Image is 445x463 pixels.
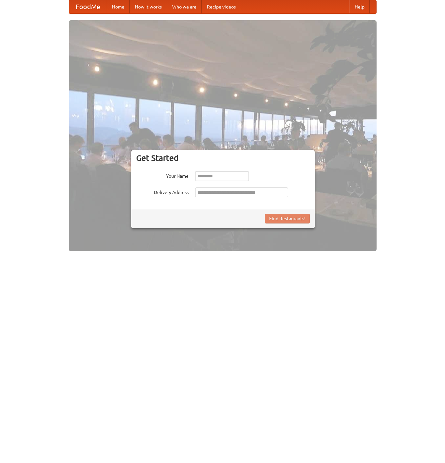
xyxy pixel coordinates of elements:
[107,0,130,13] a: Home
[167,0,202,13] a: Who we are
[69,0,107,13] a: FoodMe
[136,153,310,163] h3: Get Started
[265,214,310,223] button: Find Restaurants!
[349,0,370,13] a: Help
[202,0,241,13] a: Recipe videos
[136,171,189,179] label: Your Name
[130,0,167,13] a: How it works
[136,187,189,196] label: Delivery Address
